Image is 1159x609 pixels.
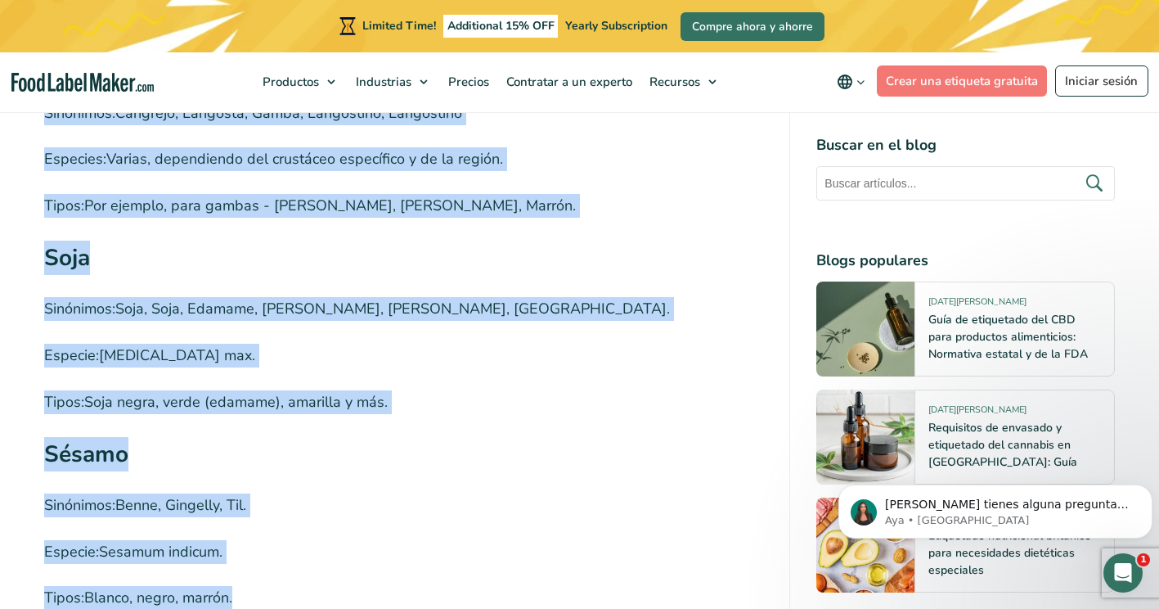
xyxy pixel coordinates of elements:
[928,312,1088,362] a: Guía de etiquetado del CBD para productos alimenticios: Normativa estatal y de la FDA
[44,588,84,607] em: Tipos:
[44,299,115,318] em: Sinónimos:
[832,450,1159,565] iframe: Intercom notifications mensaje
[44,242,90,273] strong: Soja
[44,390,764,414] p: Soja negra, verde (edamame), amarilla y más.
[816,250,1115,272] h4: Blogs populares
[443,15,559,38] span: Additional 15% OFF
[44,103,115,123] em: Sinónimos:
[440,52,494,111] a: Precios
[44,149,106,169] em: Especies:
[44,194,764,218] p: Por ejemplo, para gambas - [PERSON_NAME], [PERSON_NAME], Marrón.
[44,495,115,515] em: Sinónimos:
[44,297,764,321] p: Soja, Soja, Edamame, [PERSON_NAME], [PERSON_NAME], [GEOGRAPHIC_DATA].
[44,439,128,470] strong: Sésamo
[44,392,84,412] em: Tipos:
[681,12,824,41] a: Compre ahora y ahorre
[44,101,764,125] p: Cangrejo, Langosta, Gamba, Langostino, Langostino
[928,404,1026,422] span: [DATE][PERSON_NAME]
[501,74,634,90] span: Contratar a un experto
[362,18,436,34] span: Limited Time!
[816,166,1115,201] input: Buscar artículos...
[645,74,702,90] span: Recursos
[44,147,764,171] p: Varias, dependiendo del crustáceo específico y de la región.
[1103,553,1143,593] iframe: Intercom live chat
[348,52,436,111] a: Industrias
[928,295,1026,314] span: [DATE][PERSON_NAME]
[44,196,84,215] em: Tipos:
[641,52,725,111] a: Recursos
[928,420,1077,470] a: Requisitos de envasado y etiquetado del cannabis en [GEOGRAPHIC_DATA]: Guía
[877,65,1048,97] a: Crear una etiqueta gratuita
[351,74,413,90] span: Industrias
[44,494,764,517] p: Benne, Gingelly, Til.
[443,74,491,90] span: Precios
[254,52,344,111] a: Productos
[44,345,99,365] em: Especie:
[1137,553,1150,566] span: 1
[816,134,1115,156] h4: Buscar en el blog
[1055,65,1148,97] a: Iniciar sesión
[44,344,764,368] p: [MEDICAL_DATA] max.
[498,52,637,111] a: Contratar a un experto
[44,540,764,564] p: Sesamum indicum.
[565,18,667,34] span: Yearly Subscription
[44,542,99,562] em: Especie:
[258,74,321,90] span: Productos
